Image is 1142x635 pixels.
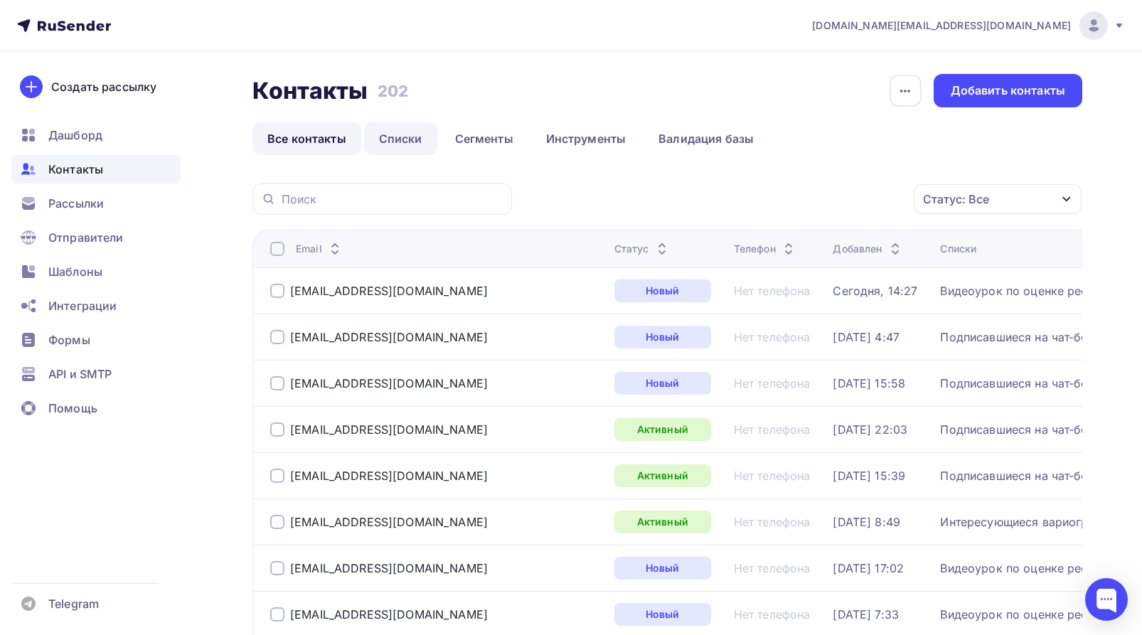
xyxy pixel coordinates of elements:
[833,561,904,575] a: [DATE] 17:02
[833,515,900,529] a: [DATE] 8:49
[614,511,711,533] a: Активный
[11,121,181,149] a: Дашборд
[51,78,156,95] div: Создать рассылку
[531,122,641,155] a: Инструменты
[48,229,124,246] span: Отправители
[290,376,488,390] a: [EMAIL_ADDRESS][DOMAIN_NAME]
[48,331,90,348] span: Формы
[378,81,408,101] h3: 202
[290,469,488,483] a: [EMAIL_ADDRESS][DOMAIN_NAME]
[913,183,1082,215] button: Статус: Все
[923,191,989,208] div: Статус: Все
[11,189,181,218] a: Рассылки
[290,515,488,529] a: [EMAIL_ADDRESS][DOMAIN_NAME]
[48,297,117,314] span: Интеграции
[11,326,181,354] a: Формы
[48,400,97,417] span: Помощь
[951,82,1065,99] div: Добавить контакты
[48,263,102,280] span: Шаблоны
[940,242,976,256] div: Списки
[290,607,488,621] a: [EMAIL_ADDRESS][DOMAIN_NAME]
[734,469,811,483] a: Нет телефона
[252,122,361,155] a: Все контакты
[833,607,899,621] a: [DATE] 7:33
[734,422,811,437] a: Нет телефона
[644,122,769,155] a: Валидация базы
[290,561,488,575] a: [EMAIL_ADDRESS][DOMAIN_NAME]
[734,561,811,575] a: Нет телефона
[290,422,488,437] a: [EMAIL_ADDRESS][DOMAIN_NAME]
[11,223,181,252] a: Отправители
[833,284,917,298] a: Сегодня, 14:27
[282,191,503,207] input: Поиск
[833,376,905,390] a: [DATE] 15:58
[812,11,1125,40] a: [DOMAIN_NAME][EMAIL_ADDRESS][DOMAIN_NAME]
[734,515,811,529] a: Нет телефона
[833,242,903,256] div: Добавлен
[614,603,711,626] a: Новый
[734,376,811,390] a: Нет телефона
[614,418,711,441] a: Активный
[833,469,905,483] a: [DATE] 15:39
[11,155,181,183] a: Контакты
[440,122,528,155] a: Сегменты
[290,284,488,298] a: [EMAIL_ADDRESS][DOMAIN_NAME]
[614,242,671,256] div: Статус
[11,257,181,286] a: Шаблоны
[48,127,102,144] span: Дашборд
[614,557,711,580] a: Новый
[252,77,368,105] h2: Контакты
[734,607,811,621] a: Нет телефона
[48,195,104,212] span: Рассылки
[614,279,711,302] a: Новый
[614,464,711,487] a: Активный
[734,242,797,256] div: Телефон
[734,284,811,298] a: Нет телефона
[833,422,907,437] a: [DATE] 22:03
[614,326,711,348] a: Новый
[48,365,112,383] span: API и SMTP
[296,242,343,256] div: Email
[48,161,103,178] span: Контакты
[812,18,1071,33] span: [DOMAIN_NAME][EMAIL_ADDRESS][DOMAIN_NAME]
[614,372,711,395] a: Новый
[833,330,900,344] a: [DATE] 4:47
[734,330,811,344] a: Нет телефона
[290,330,488,344] a: [EMAIL_ADDRESS][DOMAIN_NAME]
[364,122,437,155] a: Списки
[48,595,99,612] span: Telegram
[940,515,1126,529] a: Интересующиеся вариограммой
